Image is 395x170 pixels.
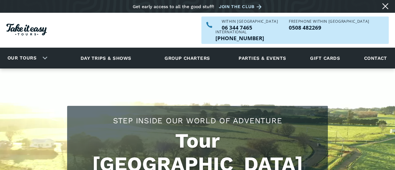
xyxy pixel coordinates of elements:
[3,51,41,65] a: Our tours
[289,25,369,30] p: 0508 482269
[73,50,139,67] a: Day trips & shows
[289,20,369,23] div: Freephone WITHIN [GEOGRAPHIC_DATA]
[157,50,218,67] a: Group charters
[307,50,343,67] a: Gift cards
[219,3,264,11] a: Join the club
[133,4,214,9] div: Get early access to all the good stuff!
[222,20,278,23] div: WITHIN [GEOGRAPHIC_DATA]
[215,35,264,41] a: Call us outside of NZ on +6463447465
[73,115,322,126] h2: Step Inside Our World Of Adventure
[6,21,47,40] a: Homepage
[222,25,278,30] a: Call us within NZ on 063447465
[222,25,278,30] p: 06 344 7465
[289,25,369,30] a: Call us freephone within NZ on 0508482269
[215,35,264,41] p: [PHONE_NUMBER]
[235,50,289,67] a: Parties & events
[215,30,264,34] div: International
[6,24,47,35] img: Take it easy Tours logo
[380,1,390,11] a: Close message
[361,50,390,67] a: Contact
